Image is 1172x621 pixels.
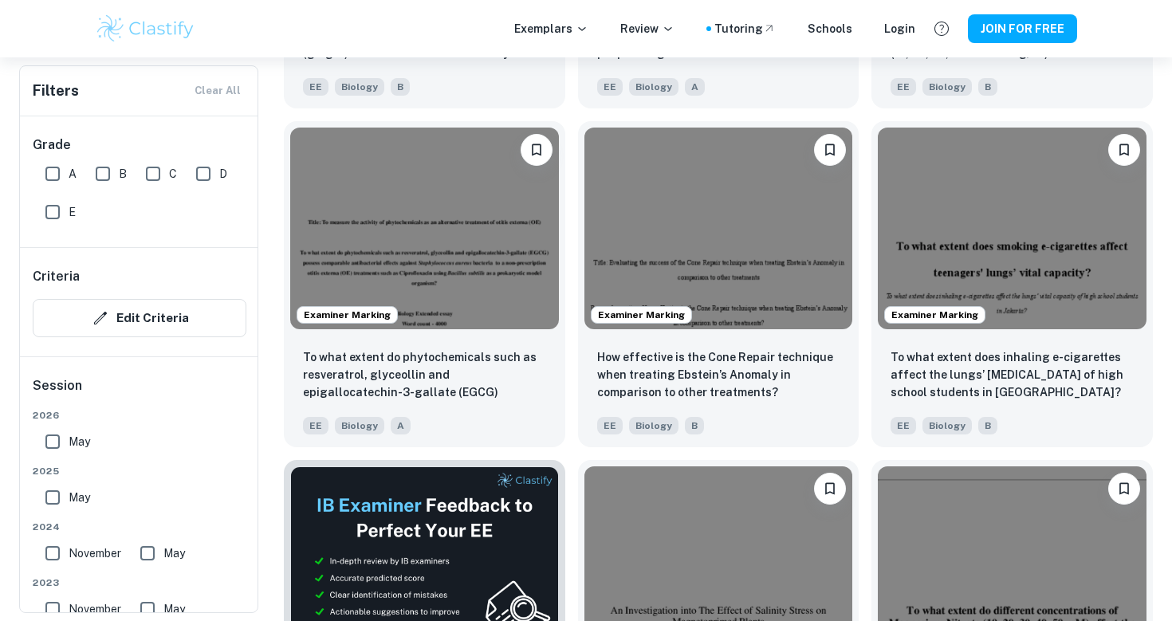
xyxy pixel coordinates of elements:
span: E [69,203,76,221]
span: May [69,489,90,506]
span: B [978,417,997,434]
a: Examiner MarkingPlease log in to bookmark exemplarsTo what extent do phytochemicals such as resve... [284,121,565,446]
span: Biology [629,78,678,96]
a: Login [884,20,915,37]
span: Examiner Marking [297,308,397,322]
h6: Grade [33,136,246,155]
span: Biology [629,417,678,434]
a: Examiner MarkingPlease log in to bookmark exemplarsHow effective is the Cone Repair technique whe... [578,121,859,446]
img: Clastify logo [95,13,196,45]
span: D [219,165,227,183]
span: B [978,78,997,96]
span: EE [597,78,623,96]
span: EE [597,417,623,434]
a: Examiner MarkingPlease log in to bookmark exemplarsTo what extent does inhaling e-cigarettes affe... [871,121,1153,446]
span: C [169,165,177,183]
span: EE [891,78,916,96]
span: November [69,600,121,618]
h6: Session [33,376,246,408]
span: Biology [335,417,384,434]
span: Biology [922,78,972,96]
p: How effective is the Cone Repair technique when treating Ebstein’s Anomaly in comparison to other... [597,348,840,401]
span: May [69,433,90,450]
span: EE [891,417,916,434]
span: A [685,78,705,96]
p: To what extent do phytochemicals such as resveratrol, glyceollin and epigallocatechin-3-gallate (... [303,348,546,403]
button: JOIN FOR FREE [968,14,1077,43]
a: Tutoring [714,20,776,37]
span: Examiner Marking [592,308,691,322]
span: EE [303,417,328,434]
button: Please log in to bookmark exemplars [521,134,553,166]
span: B [391,78,410,96]
span: May [163,600,185,618]
button: Please log in to bookmark exemplars [814,473,846,505]
span: May [163,544,185,562]
h6: Filters [33,80,79,102]
span: 2025 [33,464,246,478]
span: 2026 [33,408,246,423]
button: Please log in to bookmark exemplars [814,134,846,166]
p: Exemplars [514,20,588,37]
span: EE [303,78,328,96]
img: Biology EE example thumbnail: How effective is the Cone Repair techniq [584,128,853,328]
span: A [69,165,77,183]
span: Biology [922,417,972,434]
span: Biology [335,78,384,96]
span: 2024 [33,520,246,534]
a: Schools [808,20,852,37]
span: November [69,544,121,562]
button: Please log in to bookmark exemplars [1108,134,1140,166]
button: Help and Feedback [928,15,955,42]
span: 2023 [33,576,246,590]
img: Biology EE example thumbnail: To what extent do phytochemicals such as [290,128,559,328]
span: B [685,417,704,434]
span: B [119,165,127,183]
img: Biology EE example thumbnail: To what extent does inhaling e-cigarette [878,128,1146,328]
p: To what extent does inhaling e-cigarettes affect the lungs’ vital capacity of high school student... [891,348,1134,401]
span: A [391,417,411,434]
span: Examiner Marking [885,308,985,322]
button: Edit Criteria [33,299,246,337]
h6: Criteria [33,267,80,286]
button: Please log in to bookmark exemplars [1108,473,1140,505]
p: Review [620,20,674,37]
